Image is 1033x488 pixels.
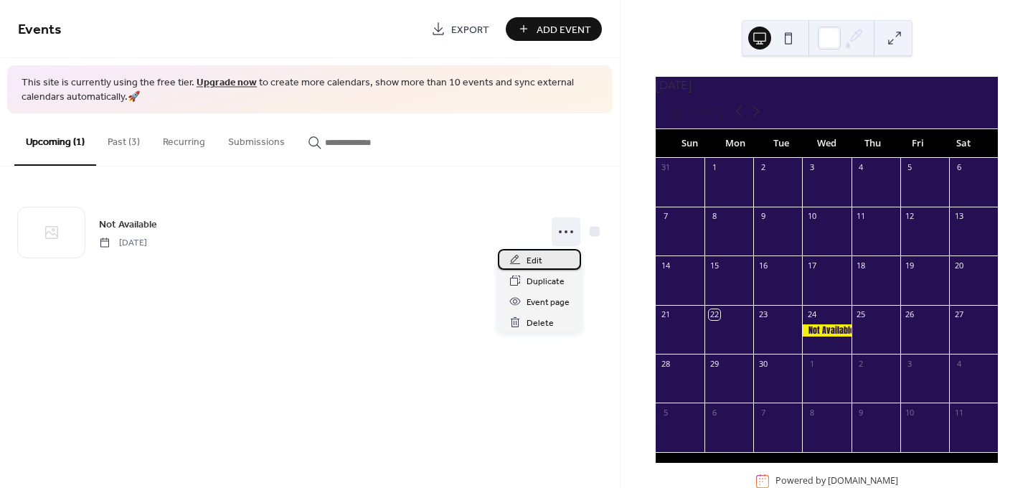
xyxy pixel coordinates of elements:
[96,113,151,164] button: Past (3)
[806,162,817,173] div: 3
[806,358,817,369] div: 1
[14,113,96,166] button: Upcoming (1)
[527,253,542,268] span: Edit
[905,260,915,271] div: 19
[905,162,915,173] div: 5
[709,309,720,320] div: 22
[527,316,554,331] span: Delete
[905,407,915,418] div: 10
[537,22,591,37] span: Add Event
[806,309,817,320] div: 24
[709,211,720,222] div: 8
[151,113,217,164] button: Recurring
[940,129,986,158] div: Sat
[22,76,598,104] span: This site is currently using the free tier. to create more calendars, show more than 10 events an...
[709,407,720,418] div: 6
[849,129,895,158] div: Thu
[758,309,768,320] div: 23
[420,17,500,41] a: Export
[804,129,850,158] div: Wed
[758,162,768,173] div: 2
[953,260,964,271] div: 20
[527,295,570,310] span: Event page
[660,358,671,369] div: 28
[905,309,915,320] div: 26
[506,17,602,41] button: Add Event
[905,358,915,369] div: 3
[660,211,671,222] div: 7
[758,358,768,369] div: 30
[660,407,671,418] div: 5
[758,407,768,418] div: 7
[953,211,964,222] div: 13
[953,309,964,320] div: 27
[806,211,817,222] div: 10
[99,236,147,249] span: [DATE]
[709,358,720,369] div: 29
[713,129,759,158] div: Mon
[758,211,768,222] div: 9
[758,260,768,271] div: 16
[709,260,720,271] div: 15
[99,216,157,233] a: Not Available
[953,407,964,418] div: 11
[197,73,257,93] a: Upgrade now
[806,407,817,418] div: 8
[660,162,671,173] div: 31
[667,129,713,158] div: Sun
[709,162,720,173] div: 1
[828,475,898,487] a: [DOMAIN_NAME]
[775,475,898,487] div: Powered by
[856,211,867,222] div: 11
[905,211,915,222] div: 12
[856,358,867,369] div: 2
[953,358,964,369] div: 4
[895,129,941,158] div: Fri
[758,129,804,158] div: Tue
[217,113,296,164] button: Submissions
[856,260,867,271] div: 18
[856,162,867,173] div: 4
[99,217,157,232] span: Not Available
[451,22,489,37] span: Export
[953,162,964,173] div: 6
[856,407,867,418] div: 9
[660,309,671,320] div: 21
[856,309,867,320] div: 25
[660,260,671,271] div: 14
[656,77,998,94] div: [DATE]
[802,324,851,337] div: Not Available
[806,260,817,271] div: 17
[18,16,62,44] span: Events
[527,274,565,289] span: Duplicate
